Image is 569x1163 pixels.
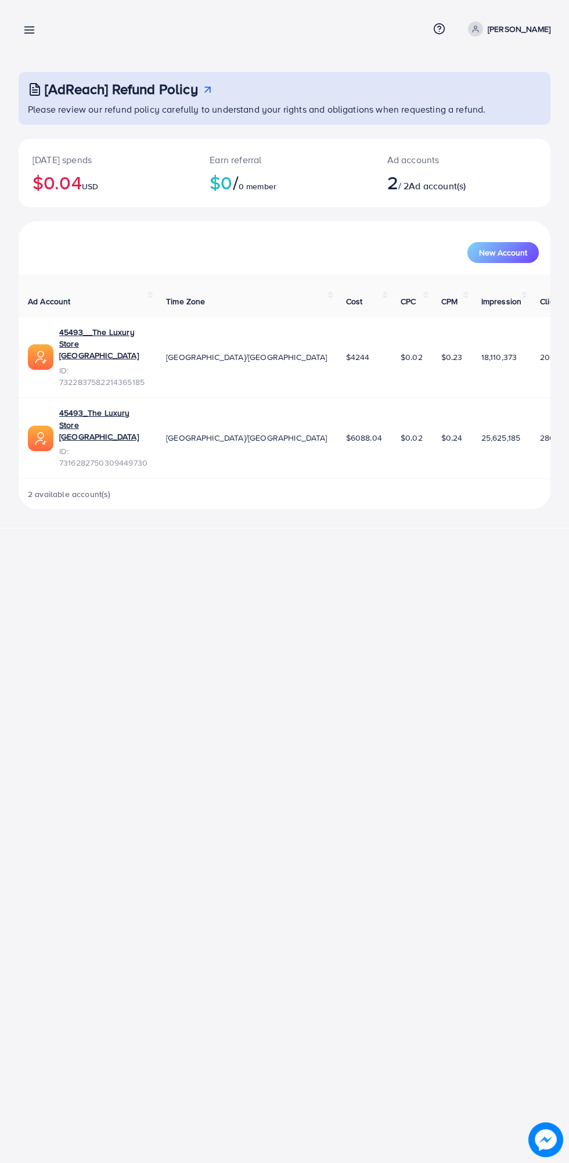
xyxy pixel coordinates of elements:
span: $0.24 [441,432,463,444]
span: $6088.04 [346,432,382,444]
span: Clicks [540,296,562,307]
span: 25,625,185 [481,432,521,444]
p: Earn referral [210,153,359,167]
img: ic-ads-acc.e4c84228.svg [28,426,53,451]
span: 0 member [239,181,276,192]
h3: [AdReach] Refund Policy [45,81,198,98]
h2: $0.04 [33,171,182,193]
p: Ad accounts [387,153,492,167]
span: 18,110,373 [481,351,517,363]
span: Ad Account [28,296,71,307]
h2: / 2 [387,171,492,193]
button: New Account [467,242,539,263]
span: Ad account(s) [409,179,466,192]
p: [DATE] spends [33,153,182,167]
span: $0.02 [401,351,423,363]
span: CPC [401,296,416,307]
img: image [528,1122,563,1157]
p: [PERSON_NAME] [488,22,550,36]
span: USD [82,181,98,192]
h2: $0 [210,171,359,193]
a: 45493__The Luxury Store [GEOGRAPHIC_DATA] [59,326,147,362]
img: ic-ads-acc.e4c84228.svg [28,344,53,370]
span: 2 available account(s) [28,488,111,500]
span: New Account [479,249,527,257]
span: Time Zone [166,296,205,307]
span: Cost [346,296,363,307]
span: $4244 [346,351,370,363]
a: 45493_The Luxury Store [GEOGRAPHIC_DATA] [59,407,147,442]
span: ID: 7322837582214365185 [59,365,147,388]
span: CPM [441,296,458,307]
p: Please review our refund policy carefully to understand your rights and obligations when requesti... [28,102,543,116]
span: $0.02 [401,432,423,444]
span: / [233,169,239,196]
span: $0.23 [441,351,463,363]
span: 2 [387,169,398,196]
a: [PERSON_NAME] [463,21,550,37]
span: ID: 7316282750309449730 [59,445,147,469]
span: 286,618 [540,432,568,444]
span: [GEOGRAPHIC_DATA]/[GEOGRAPHIC_DATA] [166,432,327,444]
span: [GEOGRAPHIC_DATA]/[GEOGRAPHIC_DATA] [166,351,327,363]
span: Impression [481,296,522,307]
